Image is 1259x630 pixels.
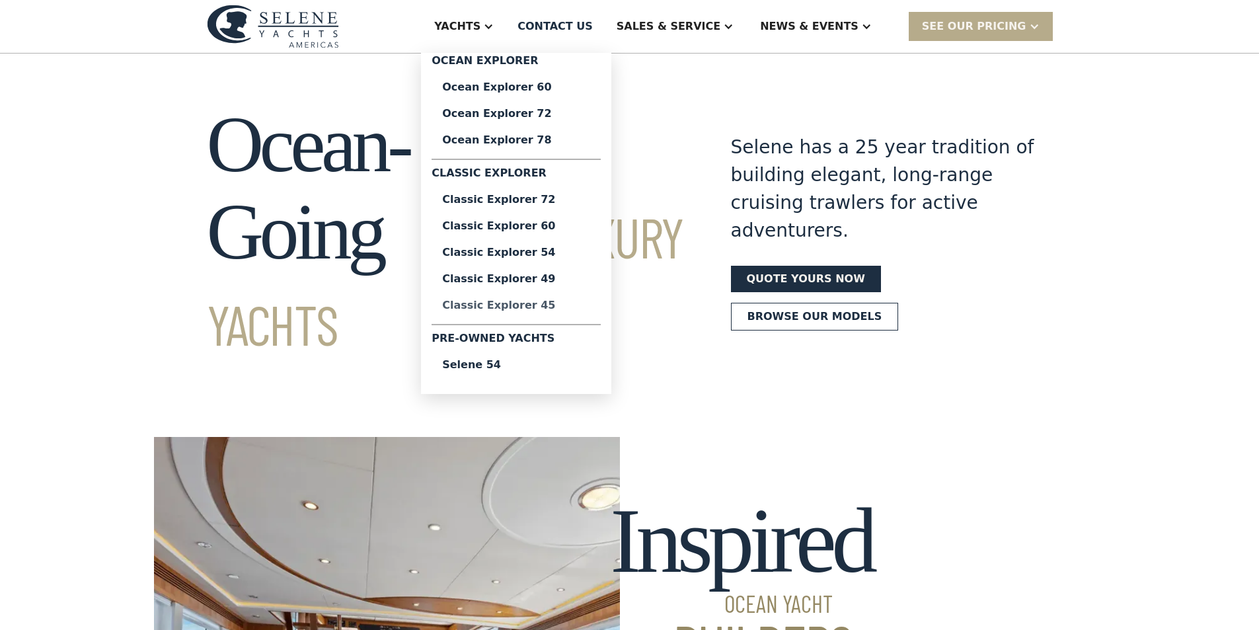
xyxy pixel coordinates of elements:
h1: Ocean-Going [207,101,683,363]
div: Classic Explorer 60 [442,221,590,231]
a: Classic Explorer 45 [432,292,601,319]
div: Classic Explorer [432,165,601,186]
a: Ocean Explorer 60 [432,74,601,100]
a: Classic Explorer 72 [432,186,601,213]
div: SEE Our Pricing [909,12,1053,40]
div: Classic Explorer 54 [442,247,590,258]
div: Sales & Service [617,19,720,34]
div: Classic Explorer 72 [442,194,590,205]
a: Ocean Explorer 78 [432,127,601,153]
div: SEE Our Pricing [922,19,1026,34]
div: Contact US [517,19,593,34]
div: News & EVENTS [760,19,858,34]
div: Classic Explorer 45 [442,300,590,311]
div: Ocean Explorer [432,53,601,74]
div: Ocean Explorer 72 [442,108,590,119]
a: Classic Explorer 60 [432,213,601,239]
div: Classic Explorer 49 [442,274,590,284]
nav: Yachts [421,53,611,394]
a: Selene 54 [432,352,601,378]
img: logo [207,5,339,48]
span: Ocean Yacht [610,592,872,615]
div: Yachts [434,19,480,34]
a: Browse our models [731,303,899,331]
div: Pre-Owned Yachts [432,331,601,352]
a: Ocean Explorer 72 [432,100,601,127]
a: Classic Explorer 54 [432,239,601,266]
div: Ocean Explorer 60 [442,82,590,93]
div: Ocean Explorer 78 [442,135,590,145]
div: Selene has a 25 year tradition of building elegant, long-range cruising trawlers for active adven... [731,134,1035,245]
a: Classic Explorer 49 [432,266,601,292]
div: Selene 54 [442,360,590,370]
a: Quote yours now [731,266,881,292]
